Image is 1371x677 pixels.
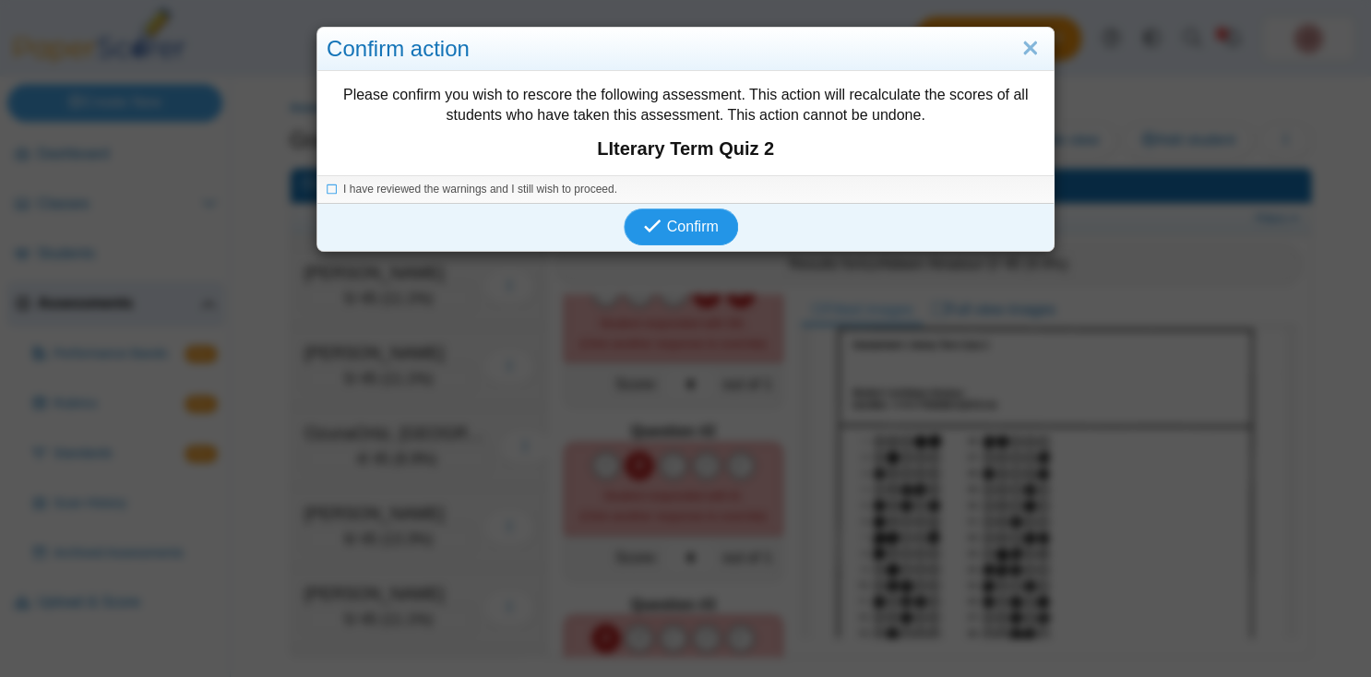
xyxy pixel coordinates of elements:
span: Confirm [667,219,719,234]
strong: LIterary Term Quiz 2 [327,136,1044,161]
button: Confirm [624,208,737,245]
div: Please confirm you wish to rescore the following assessment. This action will recalculate the sco... [317,71,1054,175]
span: I have reviewed the warnings and I still wish to proceed. [343,183,617,196]
div: Confirm action [317,28,1054,71]
a: Close [1016,33,1044,65]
